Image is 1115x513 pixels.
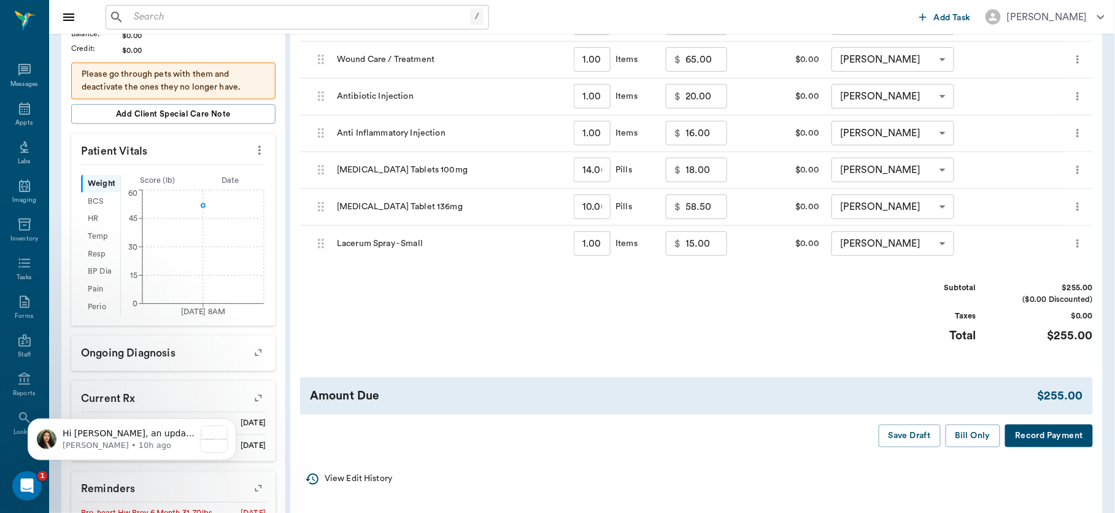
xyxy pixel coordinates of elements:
button: more [1068,49,1087,70]
p: Ongoing diagnosis [71,336,276,366]
div: Subtotal [884,282,976,294]
div: $0.00 [752,79,825,115]
div: BP Dia [81,263,120,281]
div: Lacerum Spray - Small [331,226,568,263]
p: $ [674,163,681,177]
button: more [1068,86,1087,107]
div: [PERSON_NAME] [1007,10,1087,25]
div: $255.00 [1001,327,1093,345]
div: Pills [611,201,632,213]
input: 0.00 [686,231,728,256]
p: Reminders [71,471,276,502]
p: Patient Vitals [71,134,276,164]
div: [PERSON_NAME] [831,84,954,109]
div: Messages [10,80,39,89]
div: Pills [611,164,632,176]
div: Items [611,90,638,102]
button: more [250,140,269,161]
div: Date [194,175,267,187]
input: 0.00 [686,47,728,72]
tspan: 60 [128,190,137,197]
div: Antibiotic Injection [331,79,568,115]
button: Add client Special Care Note [71,104,276,124]
div: $0.00 [122,30,276,41]
div: Tasks [17,273,32,282]
p: Current Rx [71,381,276,412]
div: HR [81,210,120,228]
button: [PERSON_NAME] [976,6,1114,28]
iframe: Intercom notifications message [9,394,255,480]
div: Amount Due [310,387,1038,405]
div: Wound Care / Treatment [331,42,568,79]
button: message [737,87,743,106]
button: message [737,161,743,179]
span: 1 [37,471,47,481]
button: more [1068,123,1087,144]
p: $ [674,89,681,104]
div: $0.00 [752,189,825,226]
p: View Edit History [325,472,392,485]
div: Items [611,237,638,250]
span: Add client Special Care Note [116,107,231,121]
div: Perio [81,298,120,316]
div: Resp [81,245,120,263]
div: $0.00 [752,226,825,263]
div: [MEDICAL_DATA] Tablet 136mg [331,189,568,226]
div: [PERSON_NAME] [831,158,954,182]
div: ($0.00 Discounted) [1001,294,1093,306]
button: message [737,198,743,216]
tspan: 30 [128,244,137,251]
div: $0.00 [752,115,825,152]
div: Appts [15,118,33,128]
button: Record Payment [1005,425,1093,447]
div: [PERSON_NAME] [831,231,954,256]
button: message [737,124,743,142]
div: / [470,9,484,25]
button: more [1068,160,1087,180]
button: Save Draft [879,425,941,447]
div: Anti Inflammatory Injection [331,115,568,152]
div: $255.00 [1038,387,1083,405]
div: $0.00 [1001,310,1093,322]
div: $0.00 [752,152,825,189]
div: Reports [13,389,36,398]
button: more [1068,196,1087,217]
div: Inventory [10,234,38,244]
div: [PERSON_NAME] [831,47,954,72]
div: [PERSON_NAME] [831,195,954,219]
tspan: 0 [133,300,137,307]
div: [PERSON_NAME] [831,121,954,145]
input: 0.00 [686,158,728,182]
div: $0.00 [122,45,276,56]
p: Please go through pets with them and deactivate the ones they no longer have. [82,68,265,94]
div: Score ( lb ) [121,175,194,187]
div: Temp [81,228,120,245]
p: $ [674,126,681,141]
div: Labs [18,157,31,166]
input: 0.00 [686,84,728,109]
input: Search [129,9,470,26]
button: Close drawer [56,5,81,29]
input: 0.00 [686,121,728,145]
button: Add Task [914,6,976,28]
div: Pain [81,280,120,298]
div: Weight [81,175,120,193]
input: 0.00 [686,195,728,219]
div: Total [884,327,976,345]
tspan: 15 [130,272,137,279]
div: BCS [81,193,120,210]
div: $0.00 [752,42,825,79]
button: Bill Only [946,425,1001,447]
p: $ [674,52,681,67]
button: message [737,50,743,69]
div: Credit : [71,43,122,54]
div: Taxes [884,310,976,322]
div: Balance : [71,28,122,39]
div: Imaging [12,196,36,205]
div: Items [611,53,638,66]
div: $255.00 [1001,282,1093,294]
div: Items [611,127,638,139]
